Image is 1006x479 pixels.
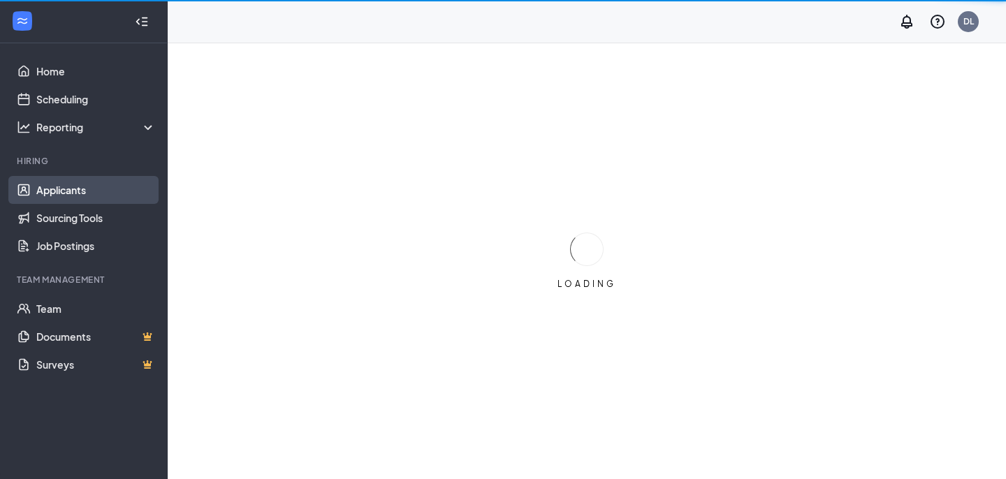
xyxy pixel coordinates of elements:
svg: Collapse [135,15,149,29]
svg: QuestionInfo [929,13,946,30]
a: DocumentsCrown [36,323,156,351]
a: Scheduling [36,85,156,113]
div: LOADING [552,278,622,290]
a: Applicants [36,176,156,204]
div: Hiring [17,155,153,167]
div: Reporting [36,120,156,134]
a: SurveysCrown [36,351,156,378]
a: Team [36,295,156,323]
svg: Notifications [898,13,915,30]
svg: WorkstreamLogo [15,14,29,28]
a: Job Postings [36,232,156,260]
svg: Analysis [17,120,31,134]
a: Home [36,57,156,85]
div: DL [963,15,974,27]
div: Team Management [17,274,153,286]
a: Sourcing Tools [36,204,156,232]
